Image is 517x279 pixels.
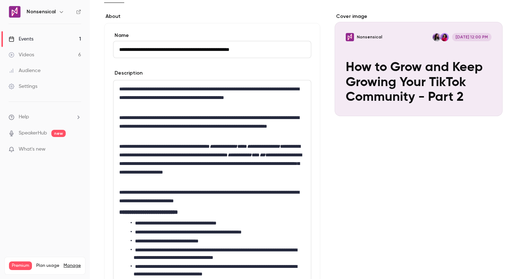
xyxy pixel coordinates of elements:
[19,129,47,137] a: SpeakerHub
[104,13,320,20] label: About
[113,32,311,39] label: Name
[73,146,81,153] iframe: Noticeable Trigger
[9,261,32,270] span: Premium
[9,113,81,121] li: help-dropdown-opener
[335,13,503,116] section: Cover image
[113,70,143,77] label: Description
[51,130,66,137] span: new
[19,146,46,153] span: What's new
[19,113,29,121] span: Help
[64,263,81,269] a: Manage
[9,51,34,58] div: Videos
[9,36,33,43] div: Events
[9,67,41,74] div: Audience
[9,6,20,18] img: Nonsensical
[36,263,59,269] span: Plan usage
[27,8,56,15] h6: Nonsensical
[9,83,37,90] div: Settings
[335,13,503,20] label: Cover image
